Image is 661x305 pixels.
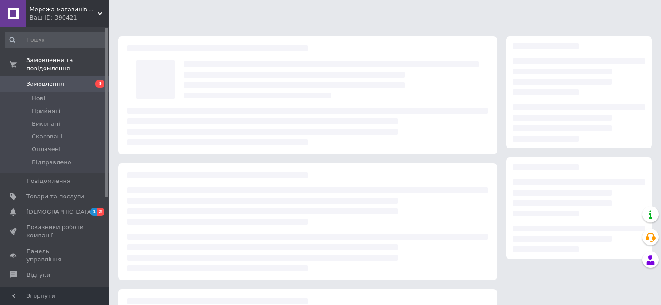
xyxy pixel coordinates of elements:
span: Повідомлення [26,177,70,185]
span: 2 [97,208,104,216]
span: Відгуки [26,271,50,279]
span: 1 [90,208,98,216]
span: Прийняті [32,107,60,115]
span: Відправлено [32,158,71,167]
span: Замовлення [26,80,64,88]
span: [DEMOGRAPHIC_DATA] [26,208,94,216]
span: Замовлення та повідомлення [26,56,109,73]
span: Мережа магазинів "Садочок" [30,5,98,14]
span: Оплачені [32,145,60,153]
input: Пошук [5,32,107,48]
span: Панель управління [26,247,84,264]
span: Виконані [32,120,60,128]
span: 9 [95,80,104,88]
span: Скасовані [32,133,63,141]
div: Ваш ID: 390421 [30,14,109,22]
span: Нові [32,94,45,103]
span: Товари та послуги [26,192,84,201]
span: Показники роботи компанії [26,223,84,240]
